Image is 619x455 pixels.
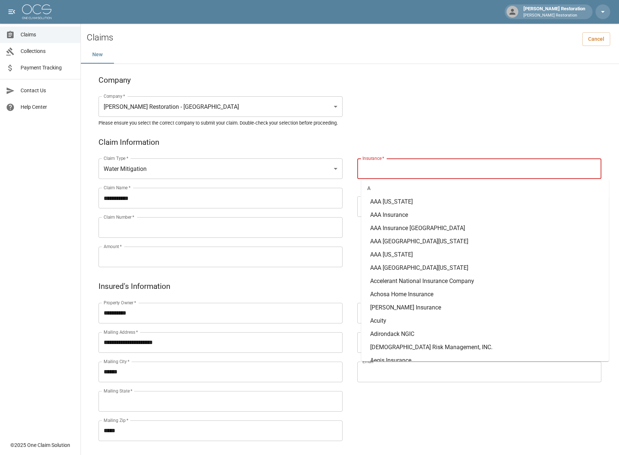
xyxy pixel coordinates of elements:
[370,211,408,218] span: AAA Insurance
[21,64,75,72] span: Payment Tracking
[4,4,19,19] button: open drawer
[370,344,493,351] span: [DEMOGRAPHIC_DATA] Risk Management, INC.
[370,330,414,337] span: Adirondack NGIC
[370,317,386,324] span: Acuity
[362,155,384,161] label: Insurance
[370,291,433,298] span: Achosa Home Insurance
[104,358,130,365] label: Mailing City
[99,120,601,126] h5: Please ensure you select the correct company to submit your claim. Double-check your selection be...
[21,87,75,94] span: Contact Us
[104,329,138,335] label: Mailing Address
[362,358,373,365] label: Email
[370,264,468,271] span: AAA [GEOGRAPHIC_DATA][US_STATE]
[370,357,411,364] span: Aegis Insurance
[104,243,122,250] label: Amount
[104,388,132,394] label: Mailing State
[104,300,136,306] label: Property Owner
[99,158,343,179] div: Water Mitigation
[370,198,413,205] span: AAA [US_STATE]
[10,441,70,449] div: © 2025 One Claim Solution
[582,32,610,46] a: Cancel
[21,103,75,111] span: Help Center
[104,417,129,423] label: Mailing Zip
[99,96,343,117] div: [PERSON_NAME] Restoration - [GEOGRAPHIC_DATA]
[81,46,114,64] button: New
[87,32,113,43] h2: Claims
[22,4,51,19] img: ocs-logo-white-transparent.png
[21,47,75,55] span: Collections
[370,304,441,311] span: [PERSON_NAME] Insurance
[81,46,619,64] div: dynamic tabs
[523,12,585,19] p: [PERSON_NAME] Restoration
[104,214,134,220] label: Claim Number
[370,277,474,284] span: Accelerant National Insurance Company
[104,155,128,161] label: Claim Type
[104,93,125,99] label: Company
[370,251,413,258] span: AAA [US_STATE]
[21,31,75,39] span: Claims
[370,225,465,232] span: AAA Insurance [GEOGRAPHIC_DATA]
[520,5,588,18] div: [PERSON_NAME] Restoration
[370,238,468,245] span: AAA [GEOGRAPHIC_DATA][US_STATE]
[104,184,130,191] label: Claim Name
[361,179,609,197] div: A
